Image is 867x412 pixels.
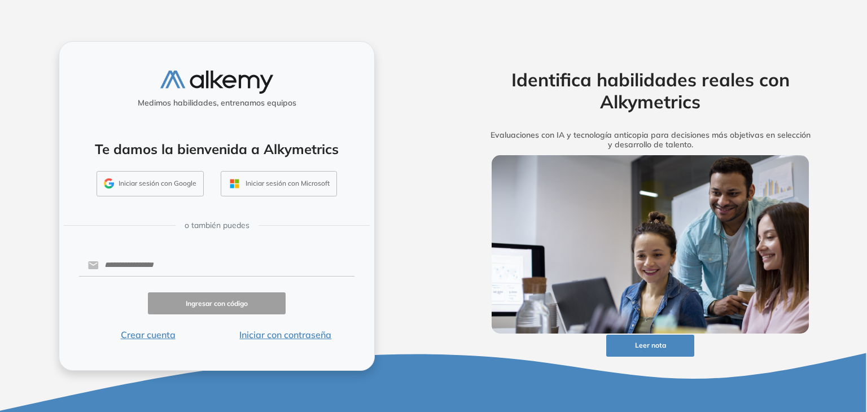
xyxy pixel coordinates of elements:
[492,155,809,334] img: img-more-info
[221,171,337,197] button: Iniciar sesión con Microsoft
[217,328,354,341] button: Iniciar con contraseña
[74,141,360,157] h4: Te damos la bienvenida a Alkymetrics
[664,282,867,412] div: Widget de chat
[64,98,370,108] h5: Medimos habilidades, entrenamos equipos
[148,292,286,314] button: Ingresar con código
[474,69,826,112] h2: Identifica habilidades reales con Alkymetrics
[79,328,217,341] button: Crear cuenta
[228,177,241,190] img: OUTLOOK_ICON
[664,282,867,412] iframe: Chat Widget
[474,130,826,150] h5: Evaluaciones con IA y tecnología anticopia para decisiones más objetivas en selección y desarroll...
[104,178,114,189] img: GMAIL_ICON
[160,71,273,94] img: logo-alkemy
[97,171,204,197] button: Iniciar sesión con Google
[185,220,249,231] span: o también puedes
[606,335,694,357] button: Leer nota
